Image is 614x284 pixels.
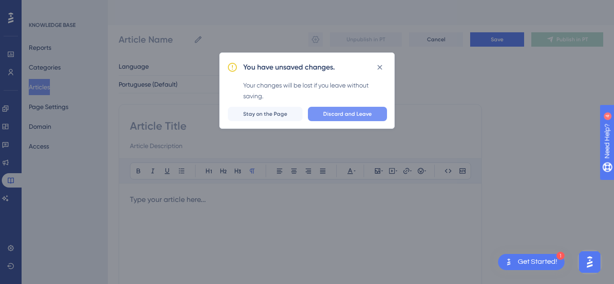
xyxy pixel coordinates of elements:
[576,249,603,275] iframe: UserGuiding AI Assistant Launcher
[243,62,335,73] h2: You have unsaved changes.
[556,252,565,260] div: 1
[518,257,557,267] div: Get Started!
[323,110,372,118] span: Discard and Leave
[62,4,65,12] div: 4
[21,2,56,13] span: Need Help?
[503,257,514,267] img: launcher-image-alternative-text
[498,254,565,270] div: Open Get Started! checklist, remaining modules: 1
[243,110,287,118] span: Stay on the Page
[243,80,387,101] div: Your changes will be lost if you leave without saving.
